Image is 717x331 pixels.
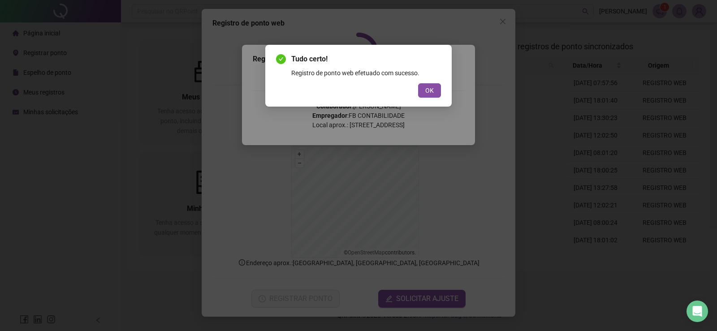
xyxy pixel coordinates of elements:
[291,68,441,78] div: Registro de ponto web efetuado com sucesso.
[687,301,708,322] div: Open Intercom Messenger
[418,83,441,98] button: OK
[291,54,441,64] span: Tudo certo!
[425,86,434,95] span: OK
[276,54,286,64] span: check-circle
